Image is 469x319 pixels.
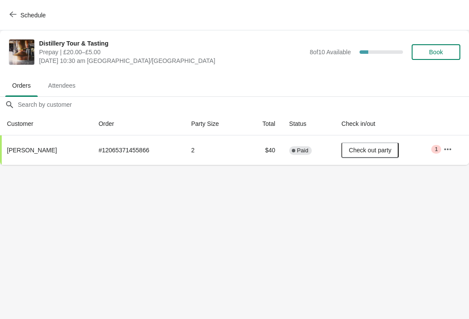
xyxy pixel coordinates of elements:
span: [PERSON_NAME] [7,147,57,154]
td: $40 [244,135,282,165]
button: Schedule [4,7,53,23]
input: Search by customer [17,97,469,112]
span: [DATE] 10:30 am [GEOGRAPHIC_DATA]/[GEOGRAPHIC_DATA] [39,56,305,65]
span: 8 of 10 Available [310,49,351,56]
th: Check in/out [334,112,436,135]
span: Orders [5,78,38,93]
span: Paid [297,147,308,154]
span: Attendees [41,78,83,93]
span: Distillery Tour & Tasting [39,39,305,48]
span: Schedule [20,12,46,19]
span: Prepay | £20.00–£5.00 [39,48,305,56]
th: Order [92,112,184,135]
span: Check out party [349,147,391,154]
img: Distillery Tour & Tasting [9,39,34,65]
th: Party Size [184,112,244,135]
td: 2 [184,135,244,165]
button: Book [412,44,460,60]
span: 1 [435,146,438,153]
button: Check out party [341,142,399,158]
th: Status [282,112,334,135]
td: # 12065371455866 [92,135,184,165]
span: Book [429,49,443,56]
th: Total [244,112,282,135]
